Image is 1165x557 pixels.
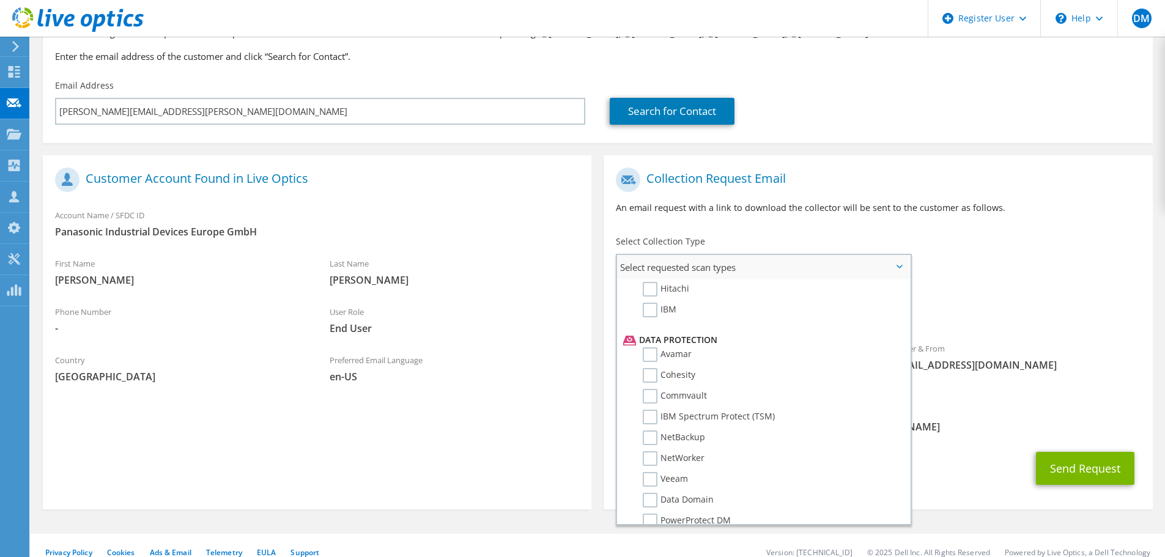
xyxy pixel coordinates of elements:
label: Select Collection Type [616,235,705,248]
label: Hitachi [643,282,689,297]
div: Requested Collections [604,284,1152,330]
div: Preferred Email Language [317,347,592,389]
span: DM [1132,9,1152,28]
h1: Collection Request Email [616,168,1134,192]
span: Select requested scan types [617,255,910,279]
label: Commvault [643,389,707,404]
label: Veeam [643,472,688,487]
h3: Enter the email address of the customer and click “Search for Contact”. [55,50,1141,63]
label: Cohesity [643,368,695,383]
li: Data Protection [620,333,904,347]
div: To [604,336,878,391]
span: [PERSON_NAME] [55,273,305,287]
label: NetBackup [643,430,705,445]
div: User Role [317,299,592,341]
div: CC & Reply To [604,397,1152,440]
label: Email Address [55,79,114,92]
label: NetWorker [643,451,705,466]
span: en-US [330,370,580,383]
span: [GEOGRAPHIC_DATA] [55,370,305,383]
span: [PERSON_NAME] [330,273,580,287]
label: PowerProtect DM [643,514,731,528]
div: Account Name / SFDC ID [43,202,591,245]
div: Sender & From [878,336,1153,378]
div: First Name [43,251,317,293]
label: Avamar [643,347,692,362]
p: An email request with a link to download the collector will be sent to the customer as follows. [616,201,1140,215]
button: Send Request [1036,452,1134,485]
label: Data Domain [643,493,714,507]
h1: Customer Account Found in Live Optics [55,168,573,192]
span: [EMAIL_ADDRESS][DOMAIN_NAME] [890,358,1141,372]
div: Country [43,347,317,389]
span: - [55,322,305,335]
div: Phone Number [43,299,317,341]
label: IBM [643,303,676,317]
svg: \n [1056,13,1067,24]
label: IBM Spectrum Protect (TSM) [643,410,775,424]
a: Search for Contact [610,98,734,125]
div: Last Name [317,251,592,293]
span: Panasonic Industrial Devices Europe GmbH [55,225,579,238]
span: End User [330,322,580,335]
